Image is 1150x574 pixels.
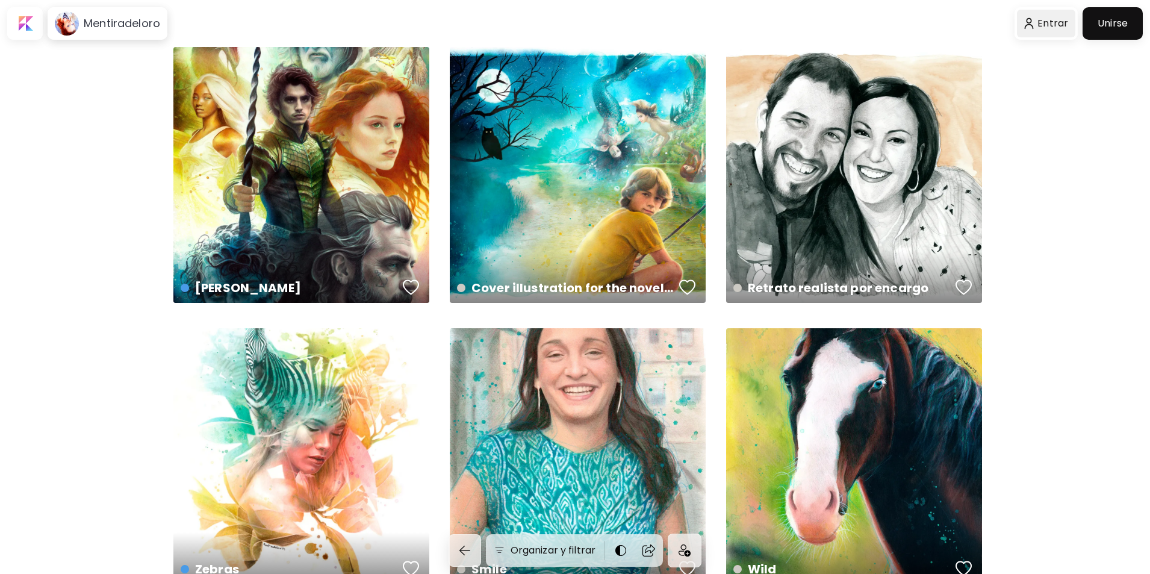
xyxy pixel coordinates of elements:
button: favorites [953,275,975,299]
a: Retrato realista por encargofavoriteshttps://cdn.kaleido.art/CDN/Artwork/172872/Primary/medium.we... [726,47,982,303]
button: favorites [400,275,423,299]
h6: Mentiradeloro [84,16,160,31]
h4: Retrato realista por encargo [733,279,951,297]
a: back [449,534,486,567]
h6: Organizar y filtrar [511,543,595,558]
h4: Cover illustration for the novel «Reelin’ In The Years» written by [PERSON_NAME] [457,279,675,297]
a: Cover illustration for the novel «Reelin’ In The Years» written by [PERSON_NAME]favoriteshttps://... [450,47,706,303]
img: back [458,543,472,558]
button: back [449,534,481,567]
h4: [PERSON_NAME] [181,279,399,297]
img: icon [679,544,691,557]
button: favorites [676,275,699,299]
a: Unirse [1083,7,1143,40]
a: [PERSON_NAME]favoriteshttps://cdn.kaleido.art/CDN/Artwork/174973/Primary/medium.webp?updated=775866 [173,47,429,303]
